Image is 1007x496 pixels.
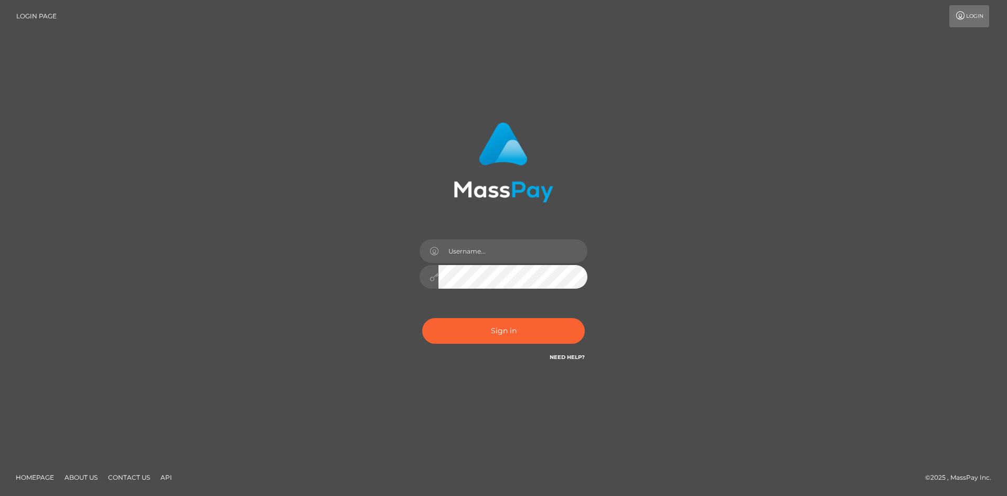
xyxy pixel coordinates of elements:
a: Homepage [12,469,58,486]
a: Login [949,5,989,27]
a: About Us [60,469,102,486]
button: Sign in [422,318,585,344]
a: API [156,469,176,486]
a: Need Help? [550,354,585,361]
a: Contact Us [104,469,154,486]
div: © 2025 , MassPay Inc. [925,472,999,483]
img: MassPay Login [454,122,553,203]
a: Login Page [16,5,57,27]
input: Username... [438,239,587,263]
